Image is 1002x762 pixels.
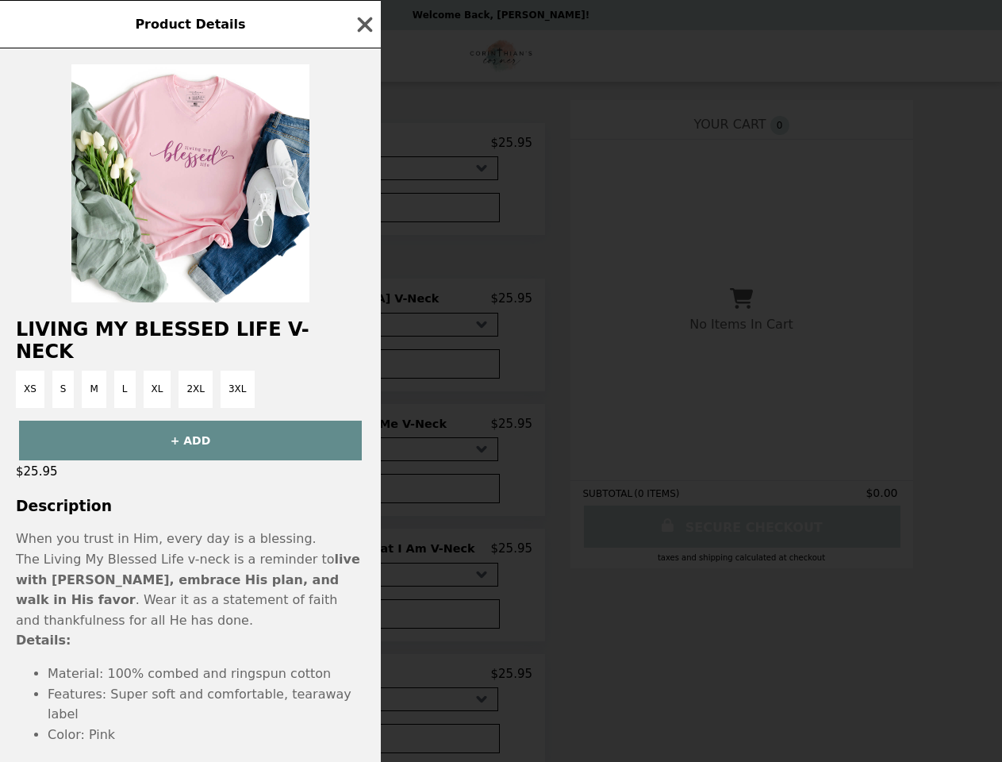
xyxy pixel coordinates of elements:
button: XS [16,371,44,408]
span: Product Details [135,17,245,32]
strong: Details: [16,633,71,648]
button: L [114,371,136,408]
li: Color: Pink [48,725,365,745]
p: The Living My Blessed Life v-neck is a reminder to . Wear it as a statement of faith and thankful... [16,549,365,630]
button: 3XL [221,371,255,408]
strong: live with [PERSON_NAME], embrace His plan, and walk in His favor [16,552,360,607]
li: Features: Super soft and comfortable, tearaway label [48,684,365,725]
img: XS [71,64,309,302]
button: XL [144,371,171,408]
button: M [82,371,106,408]
button: 2XL [179,371,213,408]
p: When you trust in Him, every day is a blessing. [16,529,365,549]
button: + ADD [19,421,362,460]
button: S [52,371,75,408]
li: Material: 100% combed and ringspun cotton [48,664,365,684]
